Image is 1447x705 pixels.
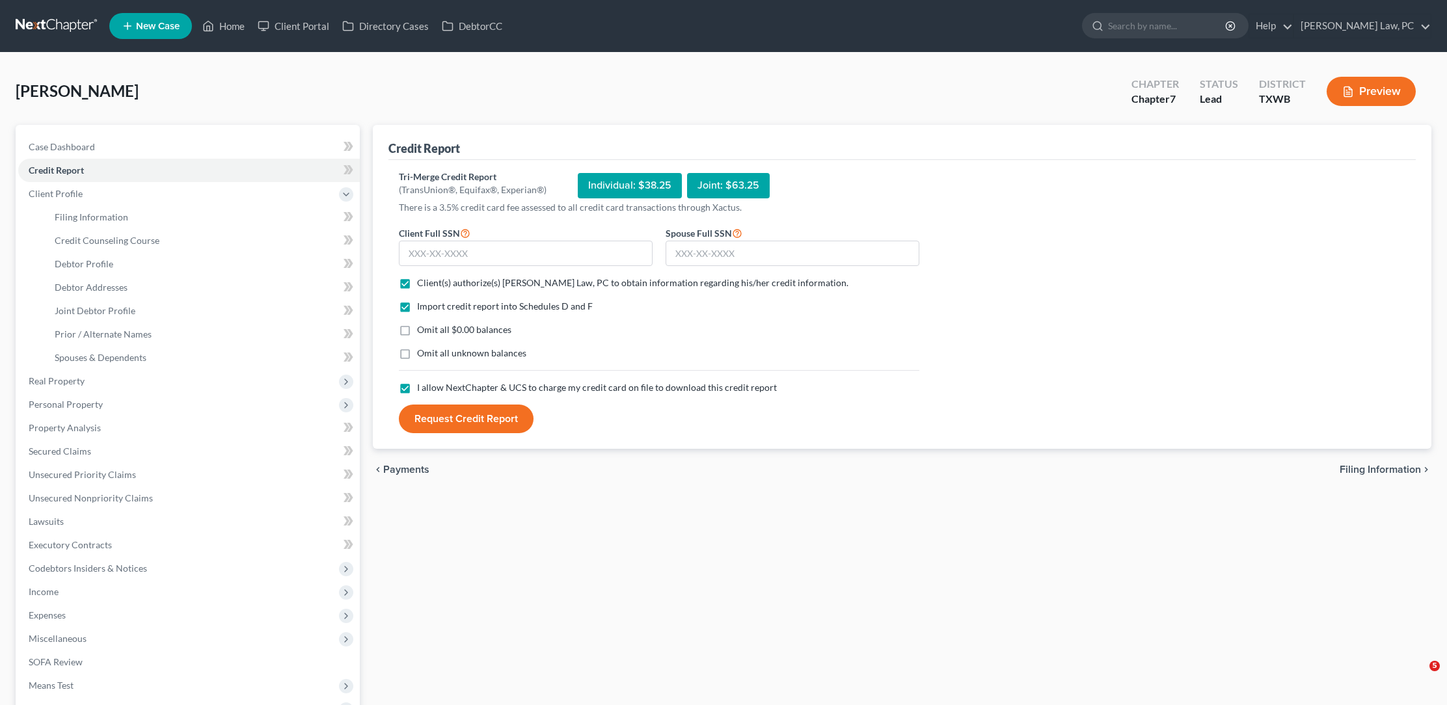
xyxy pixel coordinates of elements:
span: New Case [136,21,180,31]
span: Property Analysis [29,422,101,433]
a: Joint Debtor Profile [44,299,360,323]
div: Individual: $38.25 [578,173,682,198]
a: Unsecured Priority Claims [18,463,360,486]
div: Chapter [1131,77,1179,92]
button: chevron_left Payments [373,464,429,475]
a: Debtor Profile [44,252,360,276]
span: 5 [1429,661,1440,671]
span: 7 [1170,92,1176,105]
span: Debtor Profile [55,258,113,269]
span: Codebtors Insiders & Notices [29,563,147,574]
span: Means Test [29,680,74,691]
span: Client(s) authorize(s) [PERSON_NAME] Law, PC to obtain information regarding his/her credit infor... [417,277,848,288]
a: Property Analysis [18,416,360,440]
span: Personal Property [29,399,103,410]
span: Lawsuits [29,516,64,527]
a: Secured Claims [18,440,360,463]
span: Secured Claims [29,446,91,457]
div: TXWB [1259,92,1306,107]
span: Credit Report [29,165,84,176]
span: Unsecured Nonpriority Claims [29,492,153,503]
span: [PERSON_NAME] [16,81,139,100]
span: Credit Counseling Course [55,235,159,246]
a: Lawsuits [18,510,360,533]
span: Joint Debtor Profile [55,305,135,316]
span: Real Property [29,375,85,386]
span: Omit all unknown balances [417,347,526,358]
a: Client Portal [251,14,336,38]
a: Filing Information [44,206,360,229]
a: [PERSON_NAME] Law, PC [1294,14,1431,38]
i: chevron_right [1421,464,1431,475]
a: Credit Report [18,159,360,182]
a: Unsecured Nonpriority Claims [18,486,360,510]
a: Spouses & Dependents [44,346,360,369]
a: Debtor Addresses [44,276,360,299]
a: Case Dashboard [18,135,360,159]
div: District [1259,77,1306,92]
input: XXX-XX-XXXX [666,241,919,267]
a: SOFA Review [18,650,360,674]
span: I allow NextChapter & UCS to charge my credit card on file to download this credit report [417,382,777,393]
span: Import credit report into Schedules D and F [417,300,593,312]
span: Payments [383,464,429,475]
button: Filing Information chevron_right [1340,464,1431,475]
a: DebtorCC [435,14,509,38]
input: XXX-XX-XXXX [399,241,653,267]
a: Home [196,14,251,38]
span: Client Profile [29,188,83,199]
button: Request Credit Report [399,405,534,433]
a: Prior / Alternate Names [44,323,360,346]
span: Debtor Addresses [55,282,128,293]
span: Case Dashboard [29,141,95,152]
span: Client Full SSN [399,228,460,239]
a: Help [1249,14,1293,38]
span: Unsecured Priority Claims [29,469,136,480]
span: Filing Information [55,211,128,222]
span: Executory Contracts [29,539,112,550]
input: Search by name... [1108,14,1227,38]
div: Status [1200,77,1238,92]
p: There is a 3.5% credit card fee assessed to all credit card transactions through Xactus. [399,201,919,214]
div: Credit Report [388,140,460,156]
a: Executory Contracts [18,533,360,557]
button: Preview [1327,77,1416,106]
span: Expenses [29,609,66,620]
div: Joint: $63.25 [687,173,770,198]
div: (TransUnion®, Equifax®, Experian®) [399,183,547,196]
a: Credit Counseling Course [44,229,360,252]
i: chevron_left [373,464,383,475]
span: Spouse Full SSN [666,228,732,239]
span: Prior / Alternate Names [55,328,152,339]
div: Lead [1200,92,1238,107]
div: Tri-Merge Credit Report [399,170,547,183]
span: Omit all $0.00 balances [417,324,511,335]
div: Chapter [1131,92,1179,107]
span: Miscellaneous [29,633,87,644]
span: Filing Information [1340,464,1421,475]
a: Directory Cases [336,14,435,38]
span: Income [29,586,59,597]
span: SOFA Review [29,656,83,667]
iframe: Intercom live chat [1403,661,1434,692]
span: Spouses & Dependents [55,352,146,363]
